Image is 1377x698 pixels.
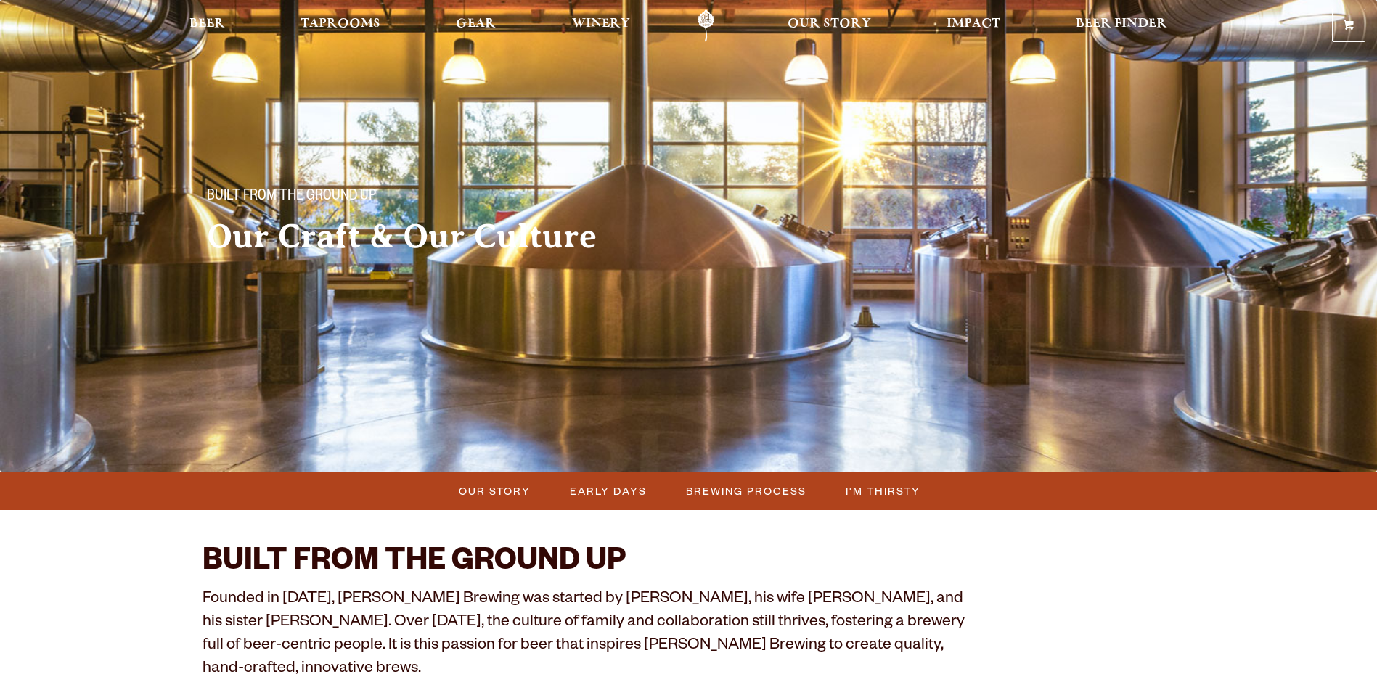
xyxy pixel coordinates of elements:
[837,480,928,501] a: I’m Thirsty
[203,546,969,581] h2: BUILT FROM THE GROUND UP
[788,18,871,30] span: Our Story
[459,480,531,501] span: Our Story
[846,480,920,501] span: I’m Thirsty
[1076,18,1167,30] span: Beer Finder
[207,218,660,255] h2: Our Craft & Our Culture
[1066,9,1177,42] a: Beer Finder
[570,480,647,501] span: Early Days
[450,480,538,501] a: Our Story
[207,188,376,207] span: Built From The Ground Up
[677,480,814,501] a: Brewing Process
[189,18,225,30] span: Beer
[937,9,1010,42] a: Impact
[180,9,234,42] a: Beer
[561,480,654,501] a: Early Days
[203,589,969,682] p: Founded in [DATE], [PERSON_NAME] Brewing was started by [PERSON_NAME], his wife [PERSON_NAME], an...
[572,18,630,30] span: Winery
[291,9,390,42] a: Taprooms
[446,9,505,42] a: Gear
[456,18,496,30] span: Gear
[778,9,880,42] a: Our Story
[301,18,380,30] span: Taprooms
[686,480,806,501] span: Brewing Process
[679,9,733,42] a: Odell Home
[563,9,640,42] a: Winery
[947,18,1000,30] span: Impact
